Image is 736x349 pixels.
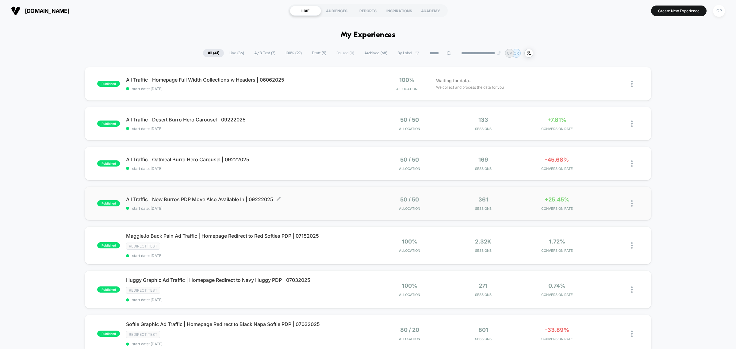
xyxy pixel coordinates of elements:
span: All Traffic | Homepage Full Width Collections w Headers | 06062025 [126,77,368,83]
span: Archived ( 68 ) [360,49,392,57]
p: CR [514,51,519,56]
img: Visually logo [11,6,20,15]
button: [DOMAIN_NAME] [9,6,71,16]
img: close [631,200,633,207]
span: Waiting for data... [436,77,473,84]
span: Allocation [396,87,417,91]
span: Live ( 36 ) [225,49,249,57]
span: +25.45% [545,196,569,203]
span: Sessions [448,337,519,341]
p: CP [507,51,512,56]
span: 169 [478,156,488,163]
span: 133 [478,117,488,123]
span: Allocation [399,127,420,131]
span: Sessions [448,248,519,253]
span: Softie Graphic Ad Traffic | Homepage Redirect to Black Napa Softie PDP | 07032025 [126,321,368,327]
button: Create New Experience [651,6,707,16]
span: published [97,200,120,206]
span: -45.68% [545,156,569,163]
span: start date: [DATE] [126,206,368,211]
img: end [497,51,501,55]
div: AUDIENCES [321,6,352,16]
span: A/B Test ( 7 ) [250,49,280,57]
span: 271 [479,282,488,289]
img: close [631,121,633,127]
span: CONVERSION RATE [522,167,592,171]
span: start date: [DATE] [126,166,368,171]
span: CONVERSION RATE [522,337,592,341]
span: 50 / 50 [400,196,419,203]
div: LIVE [290,6,321,16]
span: start date: [DATE] [126,86,368,91]
span: published [97,121,120,127]
span: start date: [DATE] [126,342,368,346]
span: [DOMAIN_NAME] [25,8,69,14]
span: start date: [DATE] [126,297,368,302]
span: 100% [399,77,415,83]
span: 361 [478,196,488,203]
span: We collect and process the data for you [436,84,504,90]
span: All Traffic | Desert Burro Hero Carousel | 09222025 [126,117,368,123]
span: Sessions [448,167,519,171]
div: ACADEMY [415,6,446,16]
span: Allocation [399,167,420,171]
span: Sessions [448,127,519,131]
img: close [631,81,633,87]
span: 100% [402,282,417,289]
span: Huggy Graphic Ad Traffic | Homepage Redirect to Navy Huggy PDP | 07032025 [126,277,368,283]
span: published [97,242,120,248]
span: 100% ( 29 ) [281,49,306,57]
span: 80 / 20 [400,327,419,333]
img: close [631,331,633,337]
span: Allocation [399,337,420,341]
span: Allocation [399,248,420,253]
span: Draft ( 5 ) [307,49,331,57]
span: Redirect Test [126,287,160,294]
span: Allocation [399,206,420,211]
span: CONVERSION RATE [522,206,592,211]
span: Sessions [448,293,519,297]
h1: My Experiences [341,31,396,40]
span: start date: [DATE] [126,253,368,258]
div: CP [713,5,725,17]
span: Redirect Test [126,243,160,250]
img: close [631,286,633,293]
span: published [97,331,120,337]
span: Sessions [448,206,519,211]
span: 100% [402,238,417,245]
span: +7.81% [547,117,566,123]
span: published [97,81,120,87]
span: All ( 41 ) [203,49,224,57]
button: CP [711,5,727,17]
span: CONVERSION RATE [522,293,592,297]
span: All Traffic | Oatmeal Burro Hero Carousel | 09222025 [126,156,368,163]
div: INSPIRATIONS [384,6,415,16]
span: published [97,286,120,293]
span: 2.32k [475,238,491,245]
span: -33.89% [545,327,569,333]
span: By Label [397,51,412,56]
span: MaggieJo Back Pain Ad Traffic | Homepage Redirect to Red Softies PDP | 07152025 [126,233,368,239]
img: close [631,242,633,249]
span: published [97,160,120,167]
span: CONVERSION RATE [522,248,592,253]
span: Redirect Test [126,331,160,338]
span: Allocation [399,293,420,297]
span: 0.74% [548,282,565,289]
span: 801 [478,327,488,333]
span: 50 / 50 [400,156,419,163]
span: start date: [DATE] [126,126,368,131]
span: 50 / 50 [400,117,419,123]
span: 1.72% [549,238,565,245]
span: CONVERSION RATE [522,127,592,131]
div: REPORTS [352,6,384,16]
span: All Traffic | New Burros PDP Move Also Available In | 09222025 [126,196,368,202]
img: close [631,160,633,167]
